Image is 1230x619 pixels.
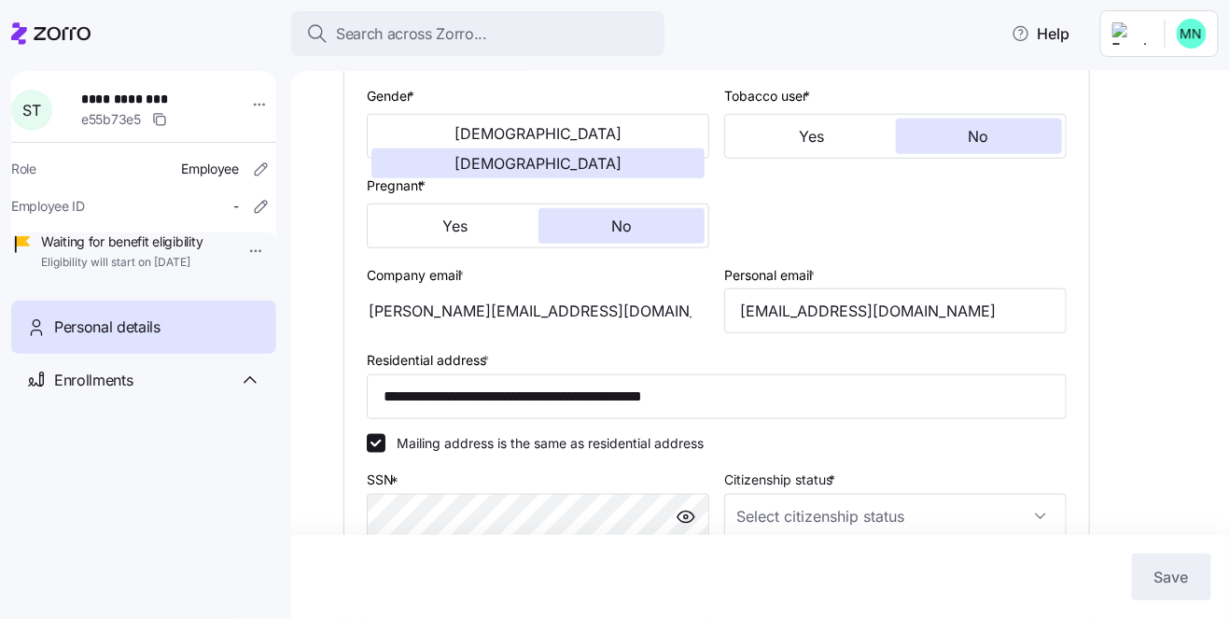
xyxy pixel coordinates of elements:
[233,197,239,216] span: -
[442,218,468,233] span: Yes
[1132,554,1211,600] button: Save
[454,126,622,141] span: [DEMOGRAPHIC_DATA]
[454,156,622,171] span: [DEMOGRAPHIC_DATA]
[611,218,632,233] span: No
[367,176,429,196] label: Pregnant
[291,11,664,56] button: Search across Zorro...
[11,197,85,216] span: Employee ID
[997,15,1085,52] button: Help
[54,316,161,339] span: Personal details
[81,110,141,129] span: e55b73e5
[11,160,36,178] span: Role
[367,86,418,106] label: Gender
[1012,22,1070,45] span: Help
[724,86,814,106] label: Tobacco user
[181,160,239,178] span: Employee
[1177,19,1207,49] img: b0ee0d05d7ad5b312d7e0d752ccfd4ca
[724,288,1067,333] input: Email
[367,470,402,490] label: SSN
[724,470,839,490] label: Citizenship status
[22,103,40,118] span: S T
[969,129,989,144] span: No
[724,494,1067,539] input: Select citizenship status
[1112,22,1150,45] img: Employer logo
[724,265,818,286] label: Personal email
[367,265,468,286] label: Company email
[800,129,825,144] span: Yes
[41,255,203,271] span: Eligibility will start on [DATE]
[336,22,487,46] span: Search across Zorro...
[1154,566,1189,588] span: Save
[385,434,704,453] label: Mailing address is the same as residential address
[41,232,203,251] span: Waiting for benefit eligibility
[54,369,133,392] span: Enrollments
[367,350,493,371] label: Residential address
